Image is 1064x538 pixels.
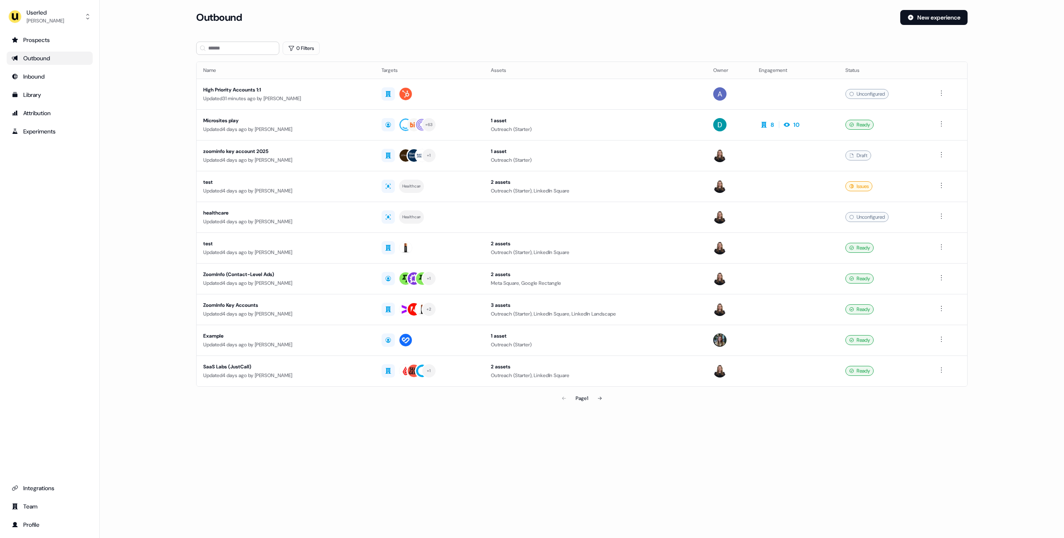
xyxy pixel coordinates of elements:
[203,363,368,371] div: SaaS Labs (JustCall)
[203,178,368,186] div: test
[203,248,368,257] div: Updated 4 days ago by [PERSON_NAME]
[845,212,889,222] div: Unconfigured
[491,187,700,195] div: Outreach (Starter), LinkedIn Square
[491,310,700,318] div: Outreach (Starter), LinkedIn Square, LinkedIn Landscape
[491,363,700,371] div: 2 assets
[375,62,484,79] th: Targets
[491,116,700,125] div: 1 asset
[7,33,93,47] a: Go to prospects
[7,125,93,138] a: Go to experiments
[427,367,431,375] div: + 1
[12,484,88,492] div: Integrations
[402,183,421,190] div: Healthcare
[491,279,700,287] div: Meta Square, Google Rectangle
[7,106,93,120] a: Go to attribution
[203,341,368,349] div: Updated 4 days ago by [PERSON_NAME]
[427,275,431,282] div: + 1
[713,180,727,193] img: Geneviève
[713,272,727,285] img: Geneviève
[12,521,88,529] div: Profile
[203,125,368,133] div: Updated 4 days ago by [PERSON_NAME]
[203,156,368,164] div: Updated 4 days ago by [PERSON_NAME]
[426,306,431,313] div: + 2
[491,239,700,248] div: 2 assets
[12,36,88,44] div: Prospects
[203,86,368,94] div: High Priority Accounts 1:1
[203,279,368,287] div: Updated 4 days ago by [PERSON_NAME]
[12,109,88,117] div: Attribution
[845,120,874,130] div: Ready
[7,7,93,27] button: Userled[PERSON_NAME]
[713,210,727,224] img: Geneviève
[203,332,368,340] div: Example
[203,239,368,248] div: test
[7,518,93,531] a: Go to profile
[7,500,93,513] a: Go to team
[491,341,700,349] div: Outreach (Starter)
[196,11,242,24] h3: Outbound
[203,270,368,279] div: ZoomInfo (Contact-Level Ads)
[12,502,88,511] div: Team
[12,127,88,136] div: Experiments
[713,149,727,162] img: Geneviève
[845,366,874,376] div: Ready
[491,270,700,279] div: 2 assets
[713,241,727,254] img: Geneviève
[839,62,929,79] th: Status
[283,42,320,55] button: 0 Filters
[491,156,700,164] div: Outreach (Starter)
[576,394,588,402] div: Page 1
[12,54,88,62] div: Outbound
[752,62,839,79] th: Engagement
[713,333,727,347] img: Charlotte
[491,332,700,340] div: 1 asset
[491,147,700,155] div: 1 asset
[27,8,64,17] div: Userled
[203,147,368,155] div: zoominfo key account 2025
[7,88,93,101] a: Go to templates
[427,152,431,159] div: + 1
[845,89,889,99] div: Unconfigured
[203,217,368,226] div: Updated 4 days ago by [PERSON_NAME]
[197,62,375,79] th: Name
[713,303,727,316] img: Geneviève
[27,17,64,25] div: [PERSON_NAME]
[7,52,93,65] a: Go to outbound experience
[491,371,700,380] div: Outreach (Starter), LinkedIn Square
[713,118,727,131] img: David
[713,364,727,378] img: Geneviève
[845,274,874,284] div: Ready
[203,116,368,125] div: Microsites play
[484,62,707,79] th: Assets
[845,304,874,314] div: Ready
[402,213,421,221] div: Healthcare
[491,178,700,186] div: 2 assets
[203,94,368,103] div: Updated 31 minutes ago by [PERSON_NAME]
[713,87,727,101] img: Aaron
[7,70,93,83] a: Go to Inbound
[203,301,368,309] div: ZoomInfo Key Accounts
[425,121,433,128] div: + 63
[491,125,700,133] div: Outreach (Starter)
[771,121,774,129] div: 8
[793,121,800,129] div: 10
[845,181,872,191] div: Issues
[491,248,700,257] div: Outreach (Starter), LinkedIn Square
[845,335,874,345] div: Ready
[845,151,871,160] div: Draft
[203,187,368,195] div: Updated 4 days ago by [PERSON_NAME]
[900,10,968,25] button: New experience
[203,209,368,217] div: healthcare
[12,91,88,99] div: Library
[707,62,752,79] th: Owner
[203,371,368,380] div: Updated 4 days ago by [PERSON_NAME]
[12,72,88,81] div: Inbound
[491,301,700,309] div: 3 assets
[203,310,368,318] div: Updated 4 days ago by [PERSON_NAME]
[845,243,874,253] div: Ready
[7,481,93,495] a: Go to integrations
